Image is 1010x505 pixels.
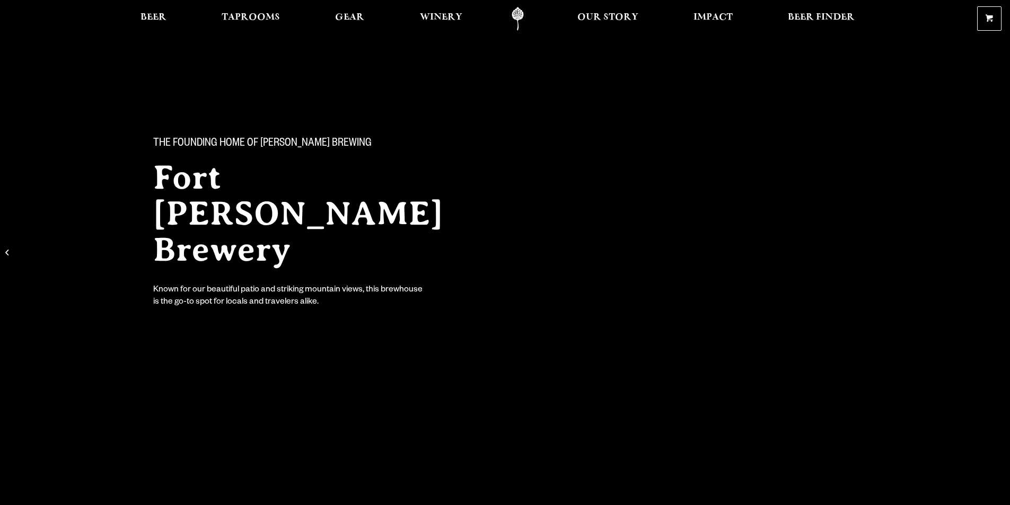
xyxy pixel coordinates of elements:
[153,285,425,309] div: Known for our beautiful patio and striking mountain views, this brewhouse is the go-to spot for l...
[215,7,287,31] a: Taprooms
[781,7,862,31] a: Beer Finder
[222,13,280,22] span: Taprooms
[570,7,645,31] a: Our Story
[420,13,462,22] span: Winery
[413,7,469,31] a: Winery
[577,13,638,22] span: Our Story
[498,7,538,31] a: Odell Home
[153,137,372,151] span: The Founding Home of [PERSON_NAME] Brewing
[134,7,173,31] a: Beer
[140,13,166,22] span: Beer
[153,160,484,268] h2: Fort [PERSON_NAME] Brewery
[788,13,855,22] span: Beer Finder
[335,13,364,22] span: Gear
[328,7,371,31] a: Gear
[687,7,740,31] a: Impact
[693,13,733,22] span: Impact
